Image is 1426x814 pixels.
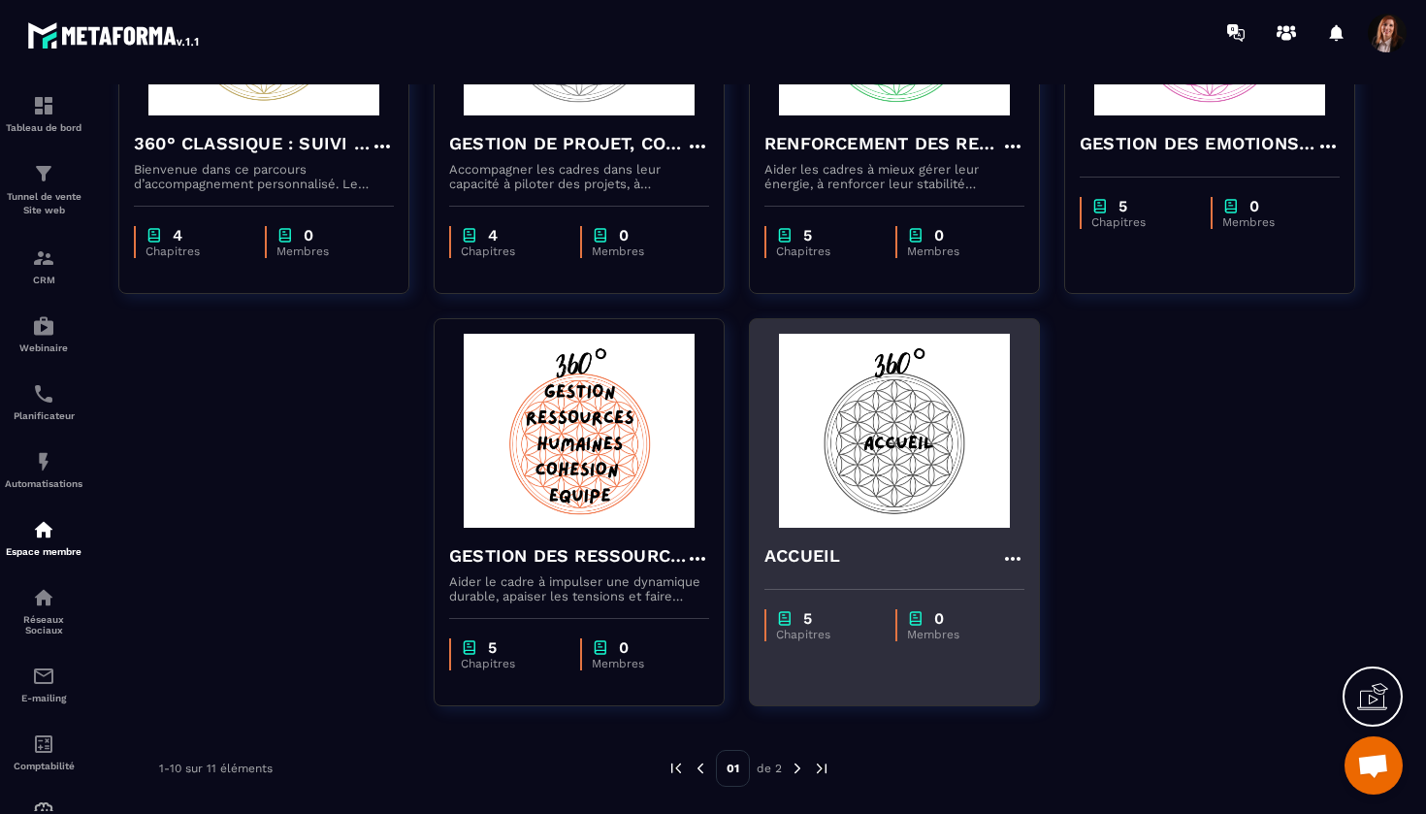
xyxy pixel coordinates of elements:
a: formationformationTableau de bord [5,80,82,147]
p: Membres [592,657,690,670]
p: 5 [803,609,812,628]
p: Chapitres [461,244,561,258]
p: Accompagner les cadres dans leur capacité à piloter des projets, à embarquer les équipes dans le ... [449,162,709,191]
p: Aider le cadre à impulser une dynamique durable, apaiser les tensions et faire émerger l’intellig... [449,574,709,603]
h4: GESTION DES RESSOURCES HUMAINES ET COHESION D'EQUIPE [449,542,686,570]
p: 0 [304,226,313,244]
img: automations [32,314,55,338]
h4: GESTION DES EMOTIONS ET DE VOTRE BIEN ETRE [1080,130,1316,157]
img: chapter [907,609,924,628]
img: prev [692,760,709,777]
a: formationformationTunnel de vente Site web [5,147,82,232]
a: formation-backgroundACCUEILchapter5Chapitreschapter0Membres [749,318,1064,731]
img: scheduler [32,382,55,406]
p: 0 [934,226,944,244]
a: formation-backgroundGESTION DES RESSOURCES HUMAINES ET COHESION D'EQUIPEAider le cadre à impulser... [434,318,749,731]
img: next [789,760,806,777]
a: schedulerschedulerPlanificateur [5,368,82,436]
a: automationsautomationsEspace membre [5,504,82,571]
a: automationsautomationsWebinaire [5,300,82,368]
p: Chapitres [146,244,245,258]
a: social-networksocial-networkRéseaux Sociaux [5,571,82,650]
img: accountant [32,733,55,756]
h4: RENFORCEMENT DES RESSOURCES [764,130,1001,157]
img: formation-background [764,334,1024,528]
p: Chapitres [776,628,876,641]
p: Membres [592,244,690,258]
p: 01 [716,750,750,787]
p: Comptabilité [5,761,82,771]
a: emailemailE-mailing [5,650,82,718]
p: Chapitres [1091,215,1191,229]
p: Membres [907,244,1005,258]
p: Membres [1222,215,1320,229]
img: chapter [146,226,163,244]
p: Aider les cadres à mieux gérer leur énergie, à renforcer leur stabilité intérieure et à cultiver ... [764,162,1024,191]
p: Tunnel de vente Site web [5,190,82,217]
p: Chapitres [776,244,876,258]
p: Automatisations [5,478,82,489]
p: 1-10 sur 11 éléments [159,762,273,775]
p: 4 [173,226,182,244]
img: email [32,665,55,688]
h4: ACCUEIL [764,542,840,570]
p: 5 [1118,197,1127,215]
p: 0 [619,638,629,657]
img: logo [27,17,202,52]
p: Réseaux Sociaux [5,614,82,635]
p: Planificateur [5,410,82,421]
a: automationsautomationsAutomatisations [5,436,82,504]
img: chapter [776,609,794,628]
img: chapter [1222,197,1240,215]
img: chapter [776,226,794,244]
p: Membres [907,628,1005,641]
p: 0 [1249,197,1259,215]
p: Membres [276,244,374,258]
p: Bienvenue dans ce parcours d’accompagnement personnalisé. Le coaching que vous commencez aujourd’... [134,162,394,191]
img: chapter [907,226,924,244]
div: Ouvrir le chat [1345,736,1403,795]
p: Chapitres [461,657,561,670]
img: formation-background [449,334,709,528]
img: chapter [461,226,478,244]
a: accountantaccountantComptabilité [5,718,82,786]
img: formation [32,94,55,117]
img: chapter [276,226,294,244]
img: automations [32,518,55,541]
img: chapter [592,226,609,244]
p: 5 [803,226,812,244]
p: 5 [488,638,497,657]
img: prev [667,760,685,777]
img: formation [32,246,55,270]
p: Espace membre [5,546,82,557]
p: 0 [619,226,629,244]
img: formation [32,162,55,185]
a: formationformationCRM [5,232,82,300]
p: 0 [934,609,944,628]
h4: GESTION DE PROJET, CONDUITE DU CHANGEMENT ET GESTION DE CRISE [449,130,686,157]
p: CRM [5,275,82,285]
img: chapter [1091,197,1109,215]
img: automations [32,450,55,473]
h4: 360° CLASSIQUE : SUIVI DE VOTRE COACHING [134,130,371,157]
img: next [813,760,830,777]
p: Webinaire [5,342,82,353]
img: chapter [592,638,609,657]
p: Tableau de bord [5,122,82,133]
p: E-mailing [5,693,82,703]
img: chapter [461,638,478,657]
p: de 2 [757,761,782,776]
img: social-network [32,586,55,609]
p: 4 [488,226,498,244]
